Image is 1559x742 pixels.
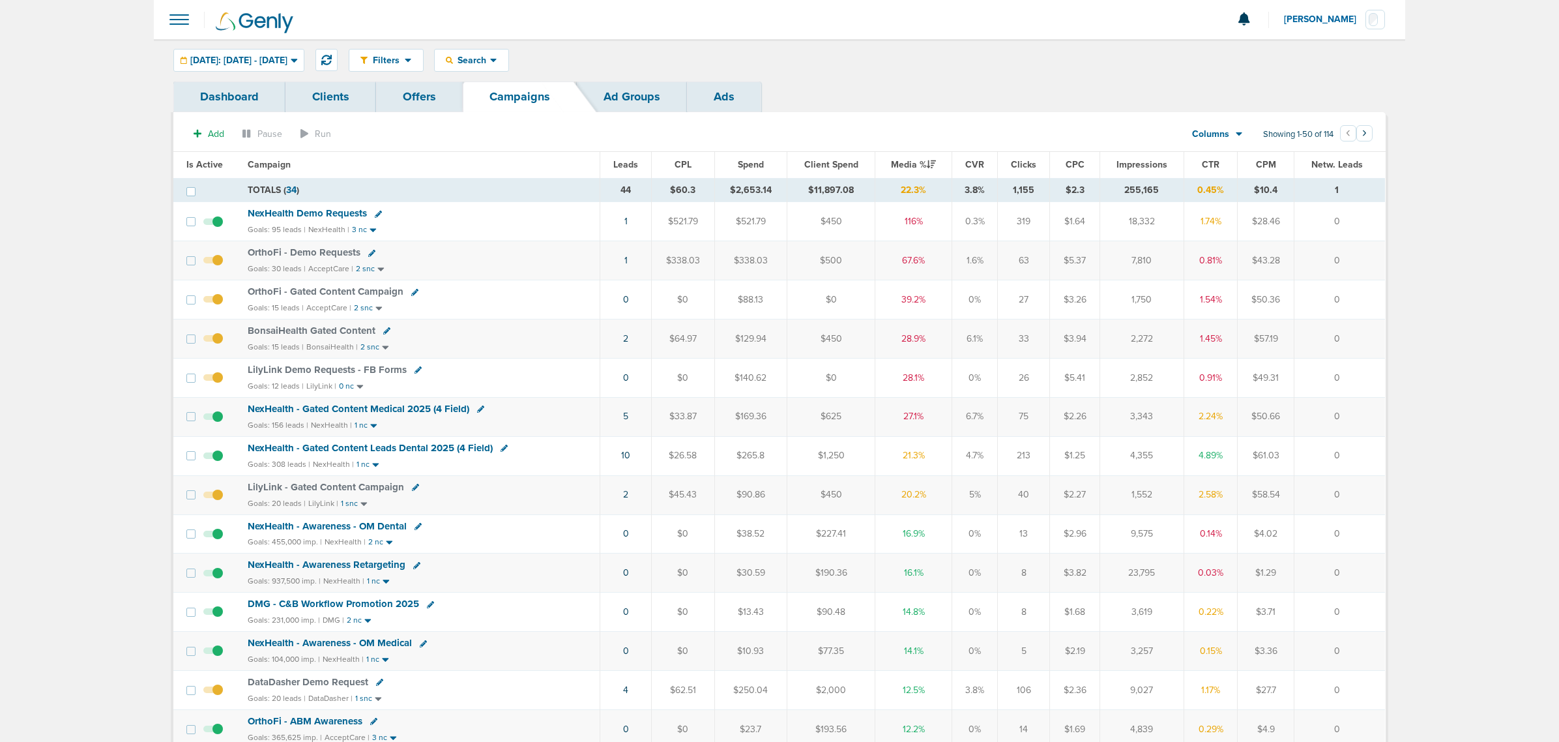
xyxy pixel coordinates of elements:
small: 2 snc [356,264,375,274]
span: OrthoFi - Gated Content Campaign [248,286,403,297]
td: 16.9% [875,514,952,554]
td: $64.97 [652,319,714,359]
small: NexHealth | [308,225,349,234]
span: NexHealth - Awareness Retargeting [248,559,405,571]
td: 6.1% [952,319,998,359]
td: $61.03 [1238,436,1294,475]
td: 0.91% [1184,358,1238,397]
td: 0 [1294,319,1385,359]
td: $265.8 [714,436,787,475]
td: $2.27 [1050,475,1100,514]
small: 1 nc [366,655,379,664]
a: 0 [623,372,629,383]
a: 1 [624,255,628,266]
span: NexHealth - Awareness - OM Medical [248,637,412,649]
td: 2,852 [1100,358,1184,397]
a: Ads [687,82,761,112]
span: Showing 1-50 of 114 [1263,129,1333,140]
a: Dashboard [173,82,285,112]
td: $28.46 [1238,202,1294,241]
small: Goals: 15 leads | [248,342,304,352]
td: $1.64 [1050,202,1100,241]
span: Media % [891,159,936,170]
span: NexHealth - Gated Content Medical 2025 (4 Field) [248,403,469,415]
small: Goals: 937,500 imp. | [248,576,321,586]
small: 1 nc [367,576,380,586]
span: Spend [738,159,764,170]
span: NexHealth Demo Requests [248,207,367,219]
td: $3.82 [1050,554,1100,593]
td: $38.52 [714,514,787,554]
small: 1 nc [355,421,368,430]
td: $227.41 [787,514,875,554]
td: 12.5% [875,671,952,710]
td: 3,619 [1100,593,1184,632]
small: NexHealth | [325,537,366,546]
td: $3.26 [1050,280,1100,319]
td: $2.26 [1050,397,1100,436]
td: $3.71 [1238,593,1294,632]
td: 6.7% [952,397,998,436]
small: NexHealth | [323,576,364,586]
td: 0.14% [1184,514,1238,554]
td: $43.28 [1238,241,1294,280]
span: OrthoFi - Demo Requests [248,246,360,258]
td: $88.13 [714,280,787,319]
td: 0.3% [952,202,998,241]
td: 3,257 [1100,632,1184,671]
a: 0 [623,528,629,539]
a: 0 [623,567,629,578]
td: 213 [998,436,1050,475]
a: 0 [623,294,629,305]
td: $3.36 [1238,632,1294,671]
td: $3.94 [1050,319,1100,359]
span: NexHealth - Awareness - OM Dental [248,520,407,532]
td: 1,750 [1100,280,1184,319]
td: $5.41 [1050,358,1100,397]
td: 2.24% [1184,397,1238,436]
td: $1,250 [787,436,875,475]
td: 0% [952,632,998,671]
td: 44 [600,178,652,202]
td: 9,027 [1100,671,1184,710]
td: 3.8% [952,178,998,202]
td: 21.3% [875,436,952,475]
td: $60.3 [652,178,714,202]
img: Genly [216,12,293,33]
td: $450 [787,319,875,359]
td: $521.79 [652,202,714,241]
span: LilyLink - Gated Content Campaign [248,481,404,493]
span: BonsaiHealth Gated Content [248,325,375,336]
a: 2 [623,333,628,344]
td: $13.43 [714,593,787,632]
td: 0 [1294,671,1385,710]
span: 34 [286,185,297,196]
td: $450 [787,475,875,514]
td: 28.9% [875,319,952,359]
small: 1 nc [357,460,370,469]
span: CVR [965,159,984,170]
td: 0% [952,280,998,319]
small: DataDasher | [308,694,353,703]
td: $2.3 [1050,178,1100,202]
small: Goals: 30 leads | [248,264,306,274]
td: 39.2% [875,280,952,319]
td: $250.04 [714,671,787,710]
td: 0 [1294,514,1385,554]
small: 3 nc [352,225,367,235]
td: 18,332 [1100,202,1184,241]
td: 63 [998,241,1050,280]
td: 0 [1294,241,1385,280]
td: 1.74% [1184,202,1238,241]
a: 5 [623,411,628,422]
td: 0 [1294,593,1385,632]
td: 0 [1294,280,1385,319]
td: $169.36 [714,397,787,436]
small: Goals: 455,000 imp. | [248,537,322,547]
td: 1.45% [1184,319,1238,359]
small: AcceptCare | [308,264,353,273]
small: Goals: 156 leads | [248,421,308,430]
td: $0 [652,514,714,554]
td: $2,000 [787,671,875,710]
td: $58.54 [1238,475,1294,514]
